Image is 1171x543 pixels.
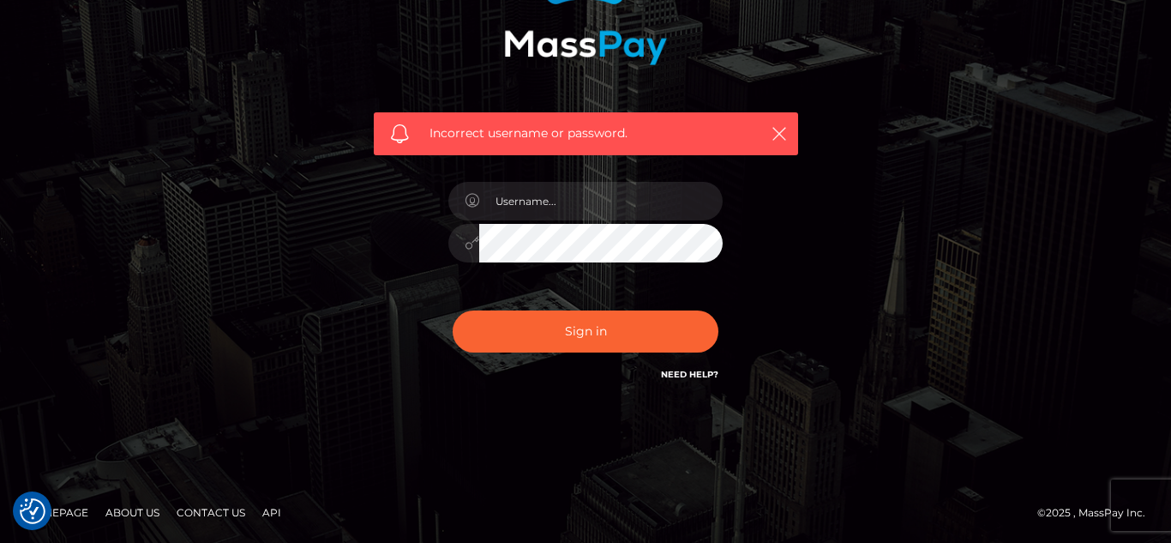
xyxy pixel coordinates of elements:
img: Revisit consent button [20,498,45,524]
a: Contact Us [170,499,252,526]
a: Need Help? [661,369,718,380]
a: Homepage [19,499,95,526]
input: Username... [479,182,723,220]
div: © 2025 , MassPay Inc. [1037,504,1158,522]
button: Consent Preferences [20,498,45,524]
a: API [255,499,288,526]
button: Sign in [453,311,718,353]
span: Incorrect username or password. [429,124,742,142]
a: About Us [99,499,166,526]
